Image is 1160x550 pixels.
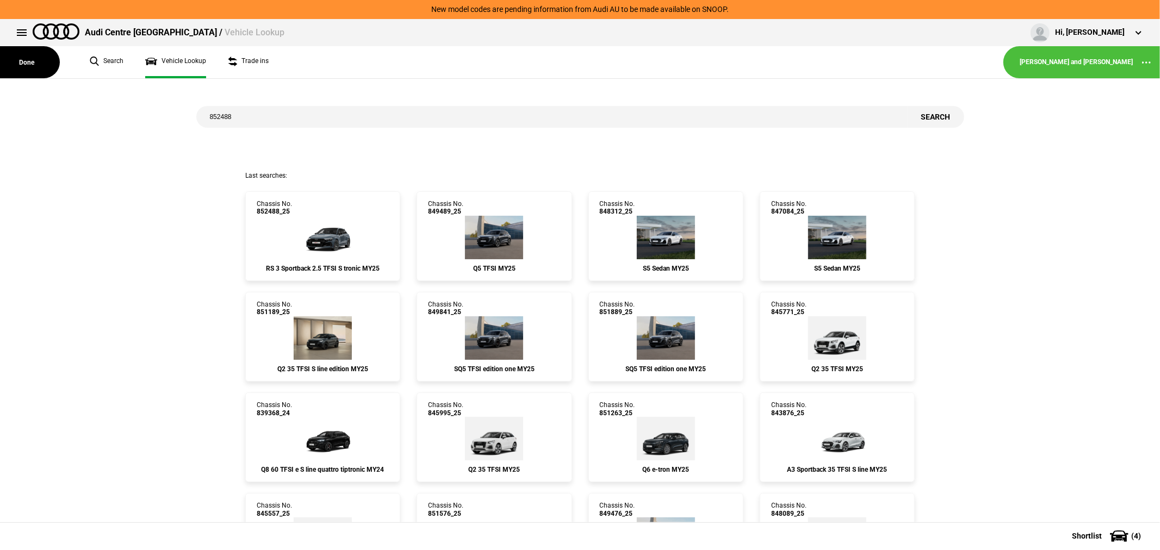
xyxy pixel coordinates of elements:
[290,417,355,460] img: Audi_4MT0P3_24_EI_0E0E_CX2_MP_WF9_0N5_3S2_(Nadin:_0N5_3S2_C87_CX2_N0Q_S2S_S9S_WF9_YJZ)_ext.png
[428,308,463,316] span: 849841_25
[1020,58,1133,67] a: [PERSON_NAME] and [PERSON_NAME]
[771,510,807,517] span: 848089_25
[637,216,695,259] img: Audi_FU2S5Y_25S_GX_2Y2Y_PAH_9VS_5MK_WA2_PQ7_PYH_PWO_3FP_F19_(Nadin:_3FP_5MK_9VS_C85_F19_PAH_PQ7_P...
[257,301,292,316] div: Chassis No.
[257,502,292,517] div: Chassis No.
[1133,49,1160,76] button: ...
[228,46,269,78] a: Trade ins
[600,466,732,473] div: Q6 e-tron MY25
[428,301,463,316] div: Chassis No.
[257,265,389,272] div: RS 3 Sportback 2.5 TFSI S tronic MY25
[1072,532,1102,540] span: Shortlist
[600,502,635,517] div: Chassis No.
[637,316,695,360] img: Audi_GUBS5Y_25LE_GX_6Y6Y_PAH_6FJ_53D_(Nadin:_53D_6FJ_C56_PAH)_ext.png
[771,409,807,417] span: 843876_25
[428,502,463,517] div: Chassis No.
[225,27,284,37] span: Vehicle Lookup
[33,23,79,40] img: audi.png
[600,510,635,517] span: 849476_25
[428,365,560,373] div: SQ5 TFSI edition one MY25
[428,200,463,216] div: Chassis No.
[428,409,463,417] span: 845995_25
[257,200,292,216] div: Chassis No.
[600,308,635,316] span: 851889_25
[908,106,964,128] button: Search
[600,409,635,417] span: 851263_25
[771,365,903,373] div: Q2 35 TFSI MY25
[1055,27,1125,38] div: Hi, [PERSON_NAME]
[465,216,523,259] img: Audi_GUBAZG_25_FW_N7N7_3FU_WA9_PAH_WA7_6FJ_PYH_F80_H65_Y4T_(Nadin:_3FU_6FJ_C56_F80_H65_PAH_PYH_S9...
[808,216,866,259] img: Audi_FU2S5Y_25S_GX_2Y2Y_PAH_9VS_5MK_WA2_PQ7_PYH_PWO_3FP_F19_(Nadin:_3FP_5MK_9VS_C84_F19_PAH_PQ7_P...
[600,301,635,316] div: Chassis No.
[637,417,695,460] img: Audi_GFBA1A_25_FW_H1H1__(Nadin:_C05)_ext.png
[1131,532,1141,540] span: ( 4 )
[600,200,635,216] div: Chassis No.
[428,466,560,473] div: Q2 35 TFSI MY25
[600,208,635,215] span: 848312_25
[771,200,807,216] div: Chassis No.
[257,208,292,215] span: 852488_25
[428,265,560,272] div: Q5 TFSI MY25
[465,316,523,360] img: Audi_GUBS5Y_25LE_GX_6Y6Y_PAH_6FJ_(Nadin:_6FJ_C56_PAH_S9S)_ext.png
[771,401,807,417] div: Chassis No.
[245,172,287,179] span: Last searches:
[771,502,807,517] div: Chassis No.
[428,208,463,215] span: 849489_25
[257,401,292,417] div: Chassis No.
[805,417,870,460] img: Audi_8YFCYG_25_EI_2Y2Y_4E6_(Nadin:_4E6_C51)_ext.png
[257,308,292,316] span: 851189_25
[257,466,389,473] div: Q8 60 TFSI e S line quattro tiptronic MY24
[771,308,807,316] span: 845771_25
[600,265,732,272] div: S5 Sedan MY25
[771,208,807,215] span: 847084_25
[196,106,908,128] input: Enter vehicle chassis number or other identifier.
[428,510,463,517] span: 851576_25
[771,265,903,272] div: S5 Sedan MY25
[257,409,292,417] span: 839368_24
[808,316,866,360] img: Audi_GAGBKG_25_YM_2Y2Y_WA2_4E7_6XK_4L6_(Nadin:_4E7_4L6_6XK_C49_WA2)_ext.png
[85,27,284,39] div: Audi Centre [GEOGRAPHIC_DATA] /
[257,365,389,373] div: Q2 35 TFSI S line edition MY25
[90,46,123,78] a: Search
[465,417,523,460] img: Audi_GAGBKG_25_YM_Z9Z9_4A3_4E7_2JG_(Nadin:_2JG_4A3_4E7_C49)_ext.png
[428,401,463,417] div: Chassis No.
[294,316,352,360] img: Audi_GAGCKG_25_YM_6Y6Y_WA9_3FB_6XK_C8R_WA2_4E7_4L6_PAI_4ZP_(Nadin:_3FB_4E7_4L6_4ZP_6XK_C51_C8R_PA...
[600,365,732,373] div: SQ5 TFSI edition one MY25
[257,510,292,517] span: 845557_25
[290,216,355,259] img: Audi_8YFRWY_25_TG_8R8R_WA9_5J5_64U_(Nadin:_5J5_64U_C48_S7K_WA9)_ext.png
[1056,522,1160,549] button: Shortlist(4)
[771,466,903,473] div: A3 Sportback 35 TFSI S line MY25
[600,401,635,417] div: Chassis No.
[771,301,807,316] div: Chassis No.
[145,46,206,78] a: Vehicle Lookup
